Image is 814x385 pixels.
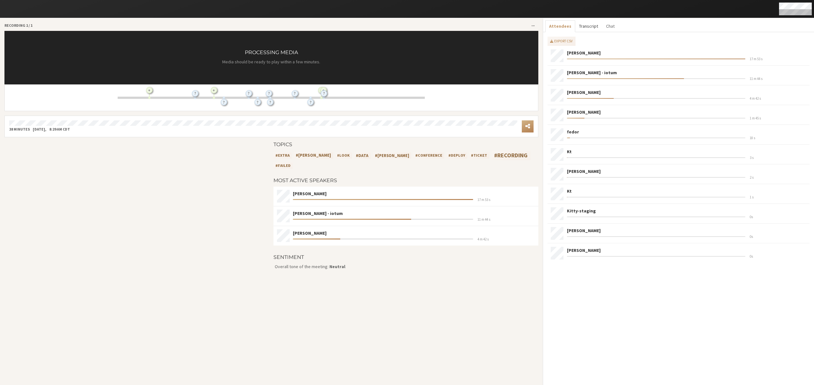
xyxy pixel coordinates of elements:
[320,87,322,93] text: +
[148,87,151,93] text: +
[222,50,320,55] h4: Processing media
[750,175,806,180] span: s
[567,227,806,234] div: [PERSON_NAME]
[750,135,806,141] span: s
[750,155,806,160] span: s
[213,87,215,93] text: +
[483,237,486,241] span: 42
[750,76,806,82] span: m s
[567,208,806,214] div: Kitty-staging
[750,116,806,121] span: m s
[269,99,271,105] text: ?
[294,90,296,96] text: ?
[275,263,538,270] p: Overall tone of the meeting:
[755,116,759,120] span: 45
[2,23,526,28] div: Recording 1 / 1
[750,136,753,140] span: 18
[485,217,488,222] span: 44
[446,152,467,159] div: #deploy
[757,76,760,81] span: 44
[750,195,751,199] span: 1
[485,197,488,202] span: 53
[750,57,753,61] span: 17
[49,126,70,132] div: 8:29 AM CDT
[257,99,259,105] text: ?
[567,148,806,155] div: Kt
[223,99,225,105] text: ?
[750,116,751,120] span: 1
[750,96,751,101] span: 4
[33,126,46,132] div: [DATE] ,
[750,155,751,160] span: 3
[522,120,534,132] button: Open menu
[9,126,30,132] div: 38 minutes
[322,87,325,93] text: +
[469,152,489,159] div: #ticket
[194,90,196,96] text: ?
[567,188,806,195] div: Kt
[548,37,576,46] a: Export CSV
[567,89,806,96] div: [PERSON_NAME]
[294,152,333,159] div: #[PERSON_NAME]
[478,237,479,241] span: 4
[293,230,535,237] div: [PERSON_NAME]
[748,254,809,259] div: 0s
[478,237,535,242] span: m s
[273,178,538,183] h4: Most active speakers
[750,56,806,62] span: m s
[323,90,325,96] text: ?
[222,50,320,65] div: Media should be ready to play within a few minutes.
[478,197,535,203] span: m s
[354,152,371,159] div: #data
[755,96,759,101] span: 42
[567,69,806,76] div: [PERSON_NAME] - iotum
[478,217,535,222] span: m s
[567,109,806,116] div: [PERSON_NAME]
[273,162,293,169] div: #failed
[528,21,538,31] button: Open menu
[248,90,250,96] text: ?
[329,264,345,269] span: Neutral
[413,152,444,159] div: #conference
[293,190,535,197] div: [PERSON_NAME]
[273,254,538,260] h4: Sentiment
[567,247,806,254] div: [PERSON_NAME]
[567,50,806,56] div: [PERSON_NAME]
[748,234,809,239] div: 0s
[373,152,411,159] div: #[PERSON_NAME]
[750,195,806,200] span: s
[602,20,618,32] button: Chat
[478,217,481,222] span: 11
[750,76,753,81] span: 11
[293,210,535,217] div: [PERSON_NAME] - iotum
[335,152,352,159] div: #look
[545,20,575,32] button: Attendees
[748,214,809,220] div: 0s
[310,99,312,105] text: ?
[750,175,751,180] span: 2
[492,151,530,160] div: #recording
[268,90,270,96] text: ?
[273,152,292,159] div: #extra
[567,168,806,175] div: [PERSON_NAME]
[750,96,806,101] span: m s
[575,20,602,32] button: Transcript
[757,57,760,61] span: 53
[567,129,806,135] div: fedor
[478,197,481,202] span: 17
[273,142,538,147] h4: Topics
